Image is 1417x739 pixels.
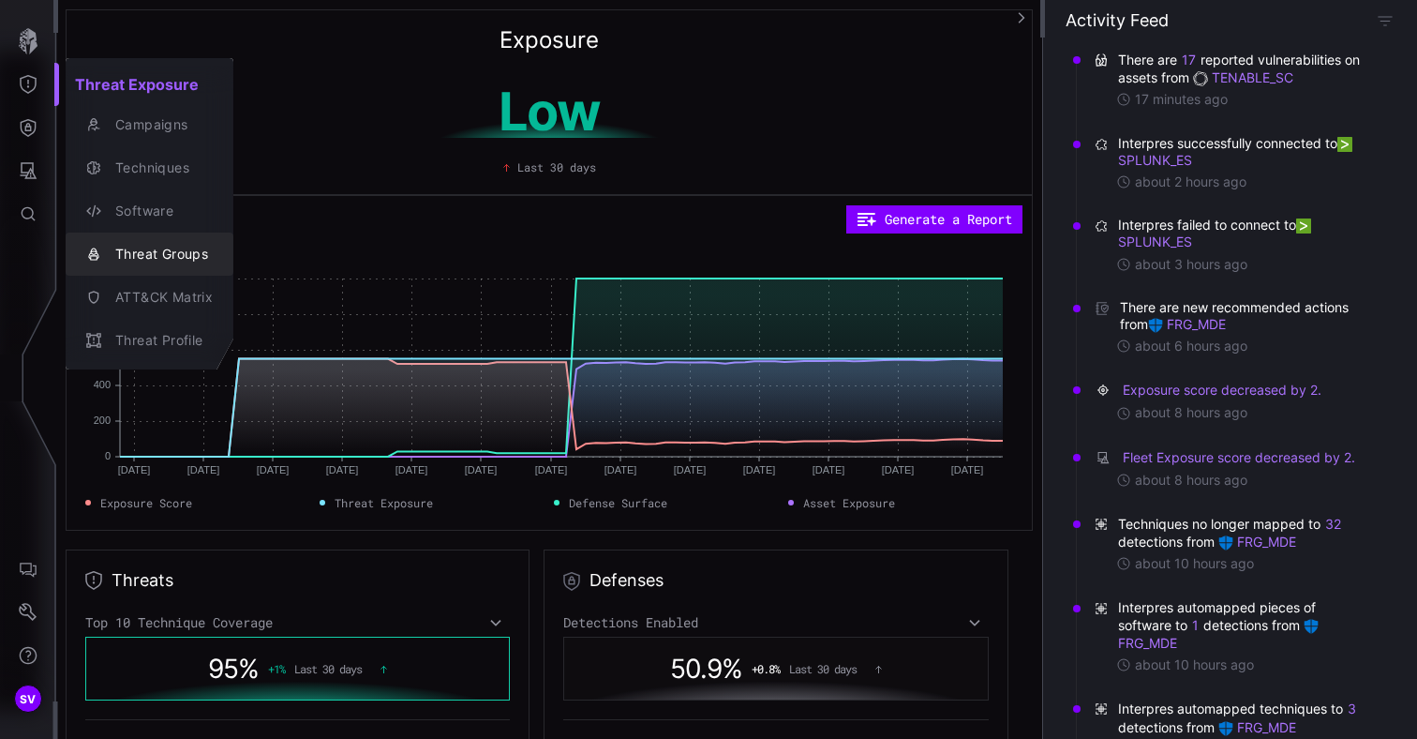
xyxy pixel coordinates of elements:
button: Threat Groups [66,233,233,276]
button: ATT&CK Matrix [66,276,233,319]
div: ATT&CK Matrix [106,286,213,309]
button: Campaigns [66,103,233,146]
div: Techniques [106,157,213,180]
div: Campaigns [106,113,213,137]
div: Threat Groups [106,243,213,266]
button: Techniques [66,146,233,189]
div: Threat Profile [106,329,213,353]
button: Software [66,189,233,233]
button: Threat Profile [66,319,233,362]
div: Software [106,200,213,223]
h2: Threat Exposure [66,66,233,103]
